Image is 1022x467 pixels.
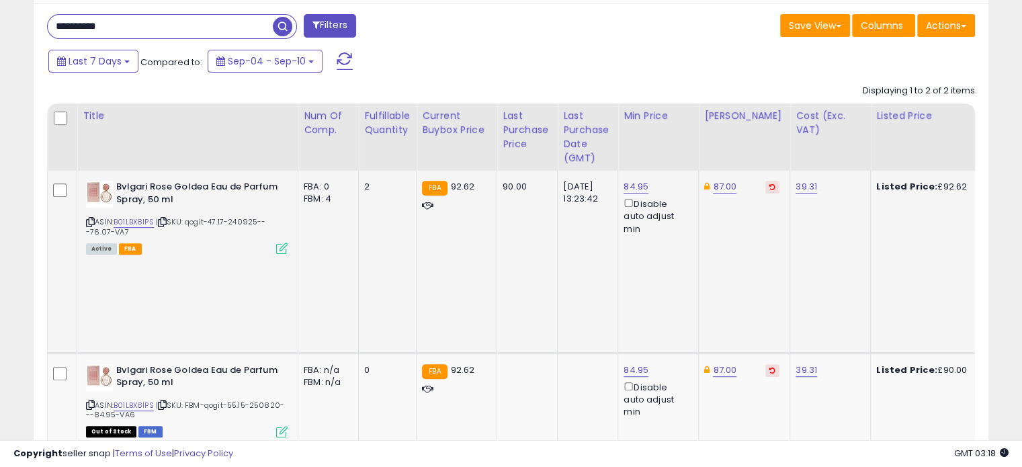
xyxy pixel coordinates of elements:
[86,400,284,420] span: | SKU: FBM-qogit-55.15-250820---84.95-VA6
[86,181,113,208] img: 41YS5WtixKL._SL40_.jpg
[796,364,817,377] a: 39.31
[116,364,280,392] b: Bvlgari Rose Goldea Eau de Parfum Spray, 50 ml
[876,181,988,193] div: £92.62
[114,216,154,228] a: B01LBX8IPS
[876,180,937,193] b: Listed Price:
[624,180,648,194] a: 84.95
[713,364,736,377] a: 87.00
[876,109,992,123] div: Listed Price
[174,447,233,460] a: Privacy Policy
[13,447,62,460] strong: Copyright
[624,196,688,235] div: Disable auto adjust min
[624,109,693,123] div: Min Price
[364,364,406,376] div: 0
[114,400,154,411] a: B01LBX8IPS
[563,181,607,205] div: [DATE] 13:23:42
[422,109,491,137] div: Current Buybox Price
[119,243,142,255] span: FBA
[48,50,138,73] button: Last 7 Days
[704,109,784,123] div: [PERSON_NAME]
[704,366,710,374] i: This overrides the store level Dynamic Max Price for this listing
[228,54,306,68] span: Sep-04 - Sep-10
[861,19,903,32] span: Columns
[86,181,288,253] div: ASIN:
[364,181,406,193] div: 2
[451,364,475,376] span: 92.62
[116,181,280,209] b: Bvlgari Rose Goldea Eau de Parfum Spray, 50 ml
[83,109,292,123] div: Title
[13,448,233,460] div: seller snap | |
[304,109,353,137] div: Num of Comp.
[624,380,688,419] div: Disable auto adjust min
[876,364,937,376] b: Listed Price:
[796,180,817,194] a: 39.31
[86,243,117,255] span: All listings currently available for purchase on Amazon
[86,216,266,237] span: | SKU: qogit-47.17-240925---76.07-VA7
[304,364,348,376] div: FBA: n/a
[563,109,612,165] div: Last Purchase Date (GMT)
[624,364,648,377] a: 84.95
[852,14,915,37] button: Columns
[796,109,865,137] div: Cost (Exc. VAT)
[863,85,975,97] div: Displaying 1 to 2 of 2 items
[304,14,356,38] button: Filters
[86,364,288,436] div: ASIN:
[115,447,172,460] a: Terms of Use
[503,181,547,193] div: 90.00
[140,56,202,69] span: Compared to:
[713,180,736,194] a: 87.00
[769,183,775,190] i: Revert to store-level Dynamic Max Price
[954,447,1009,460] span: 2025-09-18 03:18 GMT
[704,182,710,191] i: This overrides the store level Dynamic Max Price for this listing
[304,193,348,205] div: FBM: 4
[304,376,348,388] div: FBM: n/a
[769,367,775,374] i: Revert to store-level Dynamic Max Price
[364,109,411,137] div: Fulfillable Quantity
[86,426,136,437] span: All listings that are currently out of stock and unavailable for purchase on Amazon
[304,181,348,193] div: FBA: 0
[780,14,850,37] button: Save View
[69,54,122,68] span: Last 7 Days
[503,109,552,151] div: Last Purchase Price
[422,181,447,196] small: FBA
[138,426,163,437] span: FBM
[86,364,113,391] img: 41YS5WtixKL._SL40_.jpg
[208,50,323,73] button: Sep-04 - Sep-10
[422,364,447,379] small: FBA
[917,14,975,37] button: Actions
[451,180,475,193] span: 92.62
[876,364,988,376] div: £90.00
